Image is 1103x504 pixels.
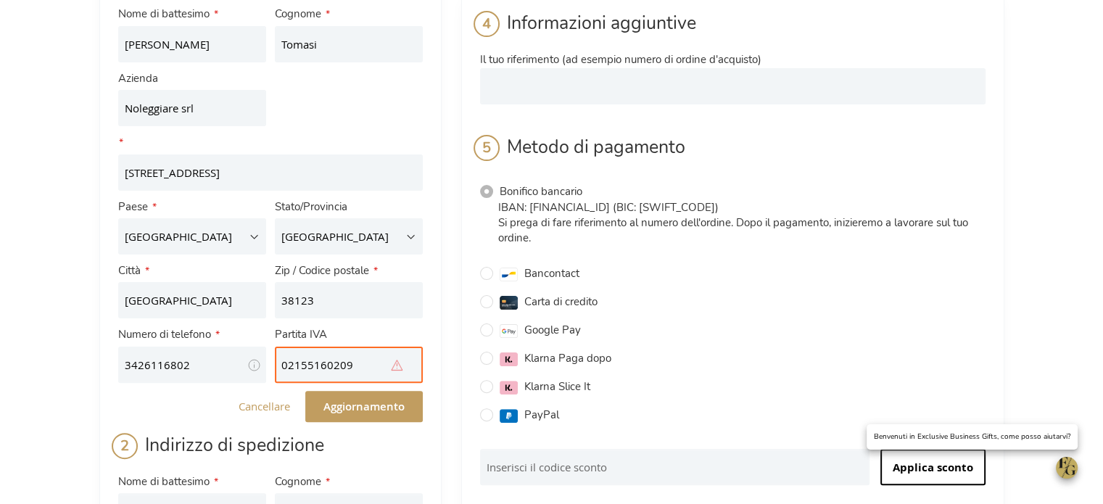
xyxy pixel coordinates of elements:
[500,268,518,281] img: bancontact.svg
[524,408,559,422] font: PayPal
[118,71,158,86] font: Azienda
[524,266,579,281] font: Bancontact
[524,323,581,337] font: Google Pay
[118,7,210,21] font: Nome di battesimo
[500,409,518,423] img: paypal.svg
[239,399,290,413] font: Cancellare
[500,324,518,338] img: googlepay.svg
[118,474,210,489] font: Nome di battesimo
[480,449,869,485] input: Inserisci il codice sconto
[323,399,405,414] font: Aggiornamento
[524,351,611,365] font: Klarna Paga dopo
[524,379,590,394] font: Klarna Slice It
[498,200,719,215] font: IBAN: [FINANCIAL_ID] (BIC: [SWIFT_CODE])
[275,7,321,21] font: Cognome
[524,294,598,309] font: Carta di credito
[275,474,321,489] font: Cognome
[275,263,369,278] font: Zip / Codice postale
[275,327,327,342] font: Partita IVA
[500,381,518,394] img: klarnasliceit.svg
[498,215,968,245] font: Si prega di fare riferimento al numero dell'ordine. Dopo il pagamento, inizieremo a lavorare sul ...
[507,11,696,36] font: Informazioni aggiuntive
[239,400,290,413] button: Cancellare
[500,352,518,366] img: klarnapaylater.svg
[145,433,324,458] font: Indirizzo di spedizione
[500,296,518,310] img: creditcard.svg
[507,135,685,160] font: Metodo di pagamento
[275,199,347,214] font: Stato/Provincia
[305,391,423,422] button: Aggiornamento
[480,52,761,67] font: Il tuo riferimento (ad esempio numero di ordine d'acquisto)
[893,460,973,475] font: Applica sconto
[118,199,148,214] font: Paese
[118,263,141,278] font: Città
[118,327,211,342] font: Numero di telefono
[500,184,582,199] font: Bonifico bancario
